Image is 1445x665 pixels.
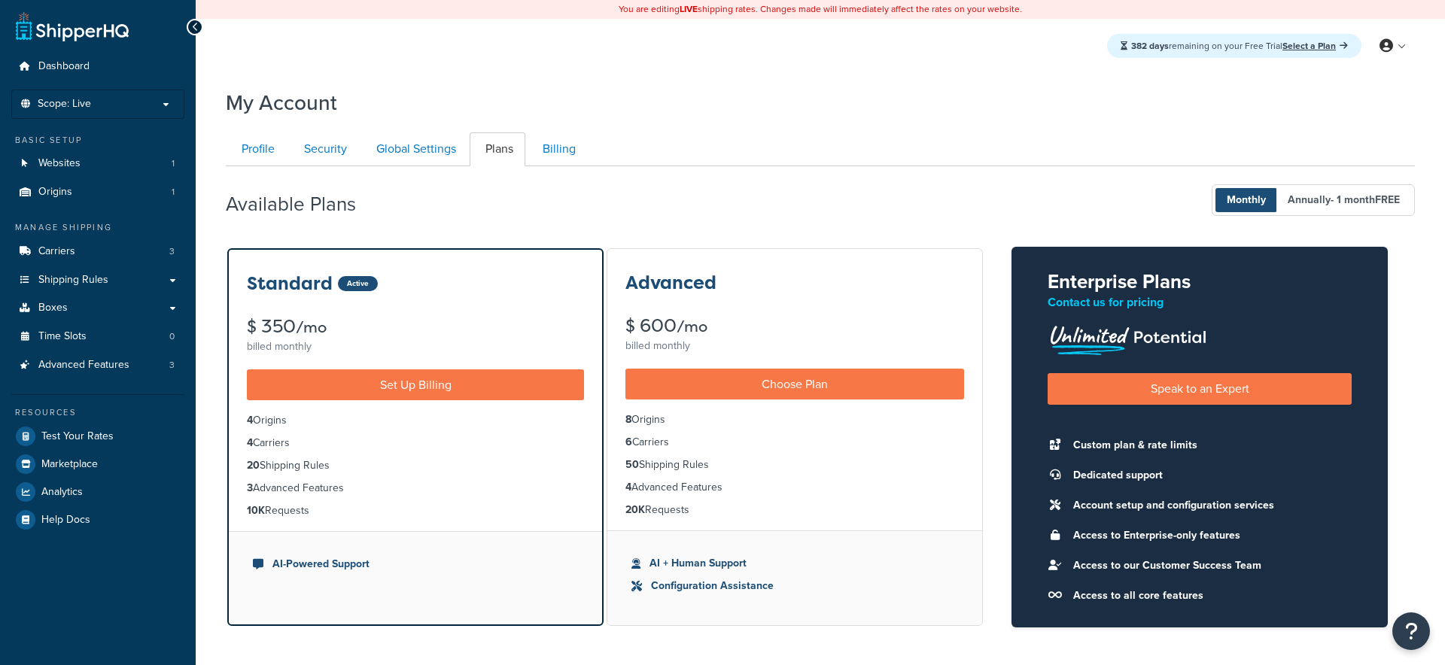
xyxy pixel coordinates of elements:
span: Dashboard [38,60,90,73]
li: Carriers [11,238,184,266]
li: Advanced Features [247,480,584,496]
span: - 1 month [1331,192,1400,208]
li: Advanced Features [625,479,964,496]
b: FREE [1375,192,1400,208]
a: Shipping Rules [11,266,184,294]
strong: 4 [247,412,253,428]
span: Monthly [1215,188,1277,212]
li: Marketplace [11,451,184,478]
li: AI + Human Support [631,555,958,572]
span: Advanced Features [38,359,129,372]
span: Time Slots [38,330,87,343]
p: Contact us for pricing [1048,292,1352,313]
span: 3 [169,245,175,258]
h2: Enterprise Plans [1048,271,1352,293]
a: Carriers 3 [11,238,184,266]
h2: Available Plans [226,193,379,215]
a: Help Docs [11,506,184,533]
span: Scope: Live [38,98,91,111]
li: Origins [11,178,184,206]
span: Websites [38,157,81,170]
button: Open Resource Center [1392,612,1430,650]
strong: 8 [625,411,631,427]
a: Boxes [11,294,184,322]
h1: My Account [226,88,337,117]
li: Shipping Rules [247,457,584,474]
li: Advanced Features [11,351,184,379]
strong: 50 [625,457,639,472]
a: Dashboard [11,53,184,80]
li: Access to our Customer Success Team [1066,555,1274,576]
strong: 20K [625,502,645,518]
b: LIVE [680,2,698,16]
span: 1 [172,157,175,170]
span: Boxes [38,302,68,314]
strong: 382 days [1131,39,1169,53]
span: Marketplace [41,458,98,471]
li: Access to Enterprise-only features [1066,525,1274,546]
small: /mo [677,316,707,337]
div: billed monthly [247,336,584,357]
span: Analytics [41,486,83,499]
a: Set Up Billing [247,369,584,400]
a: Select a Plan [1282,39,1348,53]
li: Time Slots [11,323,184,351]
li: Configuration Assistance [631,578,958,594]
strong: 10K [247,503,265,518]
li: Origins [247,412,584,429]
a: Speak to an Expert [1048,373,1352,404]
div: billed monthly [625,336,964,357]
a: Security [288,132,359,166]
a: ShipperHQ Home [16,11,129,41]
strong: 4 [625,479,631,495]
span: Origins [38,186,72,199]
span: 0 [169,330,175,343]
li: Requests [625,502,964,518]
strong: 20 [247,457,260,473]
div: Basic Setup [11,134,184,147]
a: Billing [527,132,588,166]
a: Websites 1 [11,150,184,178]
li: Requests [247,503,584,519]
li: Websites [11,150,184,178]
div: remaining on your Free Trial [1107,34,1361,58]
strong: 6 [625,434,632,450]
li: Access to all core features [1066,585,1274,606]
a: Time Slots 0 [11,323,184,351]
li: Account setup and configuration services [1066,495,1274,516]
div: Manage Shipping [11,221,184,234]
a: Advanced Features 3 [11,351,184,379]
strong: 4 [247,435,253,451]
div: Resources [11,406,184,419]
a: Origins 1 [11,178,184,206]
button: Monthly Annually- 1 monthFREE [1212,184,1415,216]
a: Analytics [11,478,184,506]
li: Shipping Rules [625,457,964,473]
div: $ 350 [247,317,584,336]
li: AI-Powered Support [253,556,578,572]
a: Choose Plan [625,369,964,399]
li: Carriers [625,434,964,451]
span: 1 [172,186,175,199]
span: Test Your Rates [41,430,114,443]
img: Unlimited Potential [1048,320,1207,355]
span: Help Docs [41,514,90,527]
div: Active [338,276,378,291]
li: Custom plan & rate limits [1066,435,1274,456]
a: Profile [226,132,287,166]
div: $ 600 [625,317,964,336]
span: Annually [1276,188,1411,212]
li: Origins [625,411,964,428]
a: Test Your Rates [11,423,184,450]
h3: Advanced [625,273,716,293]
span: Shipping Rules [38,274,108,287]
li: Carriers [247,435,584,451]
span: 3 [169,359,175,372]
h3: Standard [247,274,333,293]
a: Plans [470,132,525,166]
